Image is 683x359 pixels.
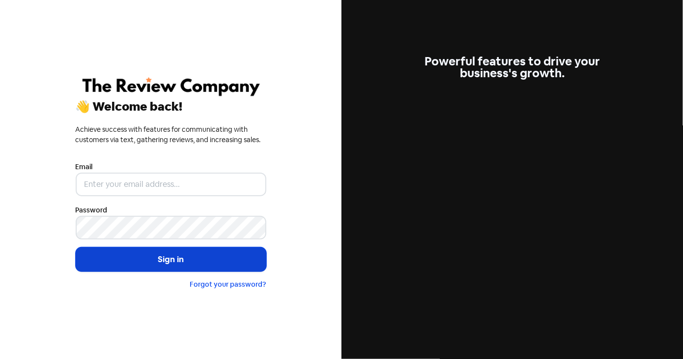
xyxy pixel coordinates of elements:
[76,124,266,145] div: Achieve success with features for communicating with customers via text, gathering reviews, and i...
[417,56,608,79] div: Powerful features to drive your business's growth.
[76,205,108,215] label: Password
[76,162,93,172] label: Email
[190,280,266,289] a: Forgot your password?
[76,101,266,113] div: 👋 Welcome back!
[76,173,266,196] input: Enter your email address...
[76,247,266,272] button: Sign in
